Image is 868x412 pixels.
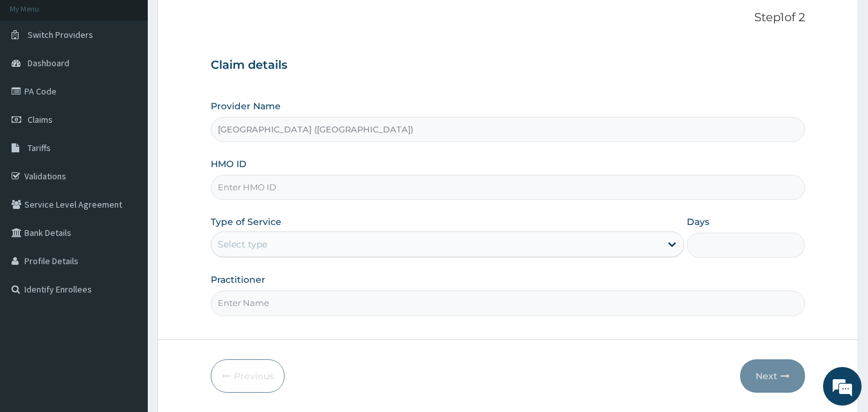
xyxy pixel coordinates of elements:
[211,100,281,112] label: Provider Name
[211,359,285,393] button: Previous
[28,29,93,40] span: Switch Providers
[28,57,69,69] span: Dashboard
[218,238,267,251] div: Select type
[211,157,247,170] label: HMO ID
[687,215,709,228] label: Days
[211,215,281,228] label: Type of Service
[211,291,806,316] input: Enter Name
[28,142,51,154] span: Tariffs
[211,58,806,73] h3: Claim details
[211,11,806,25] p: Step 1 of 2
[28,114,53,125] span: Claims
[740,359,805,393] button: Next
[211,273,265,286] label: Practitioner
[211,175,806,200] input: Enter HMO ID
